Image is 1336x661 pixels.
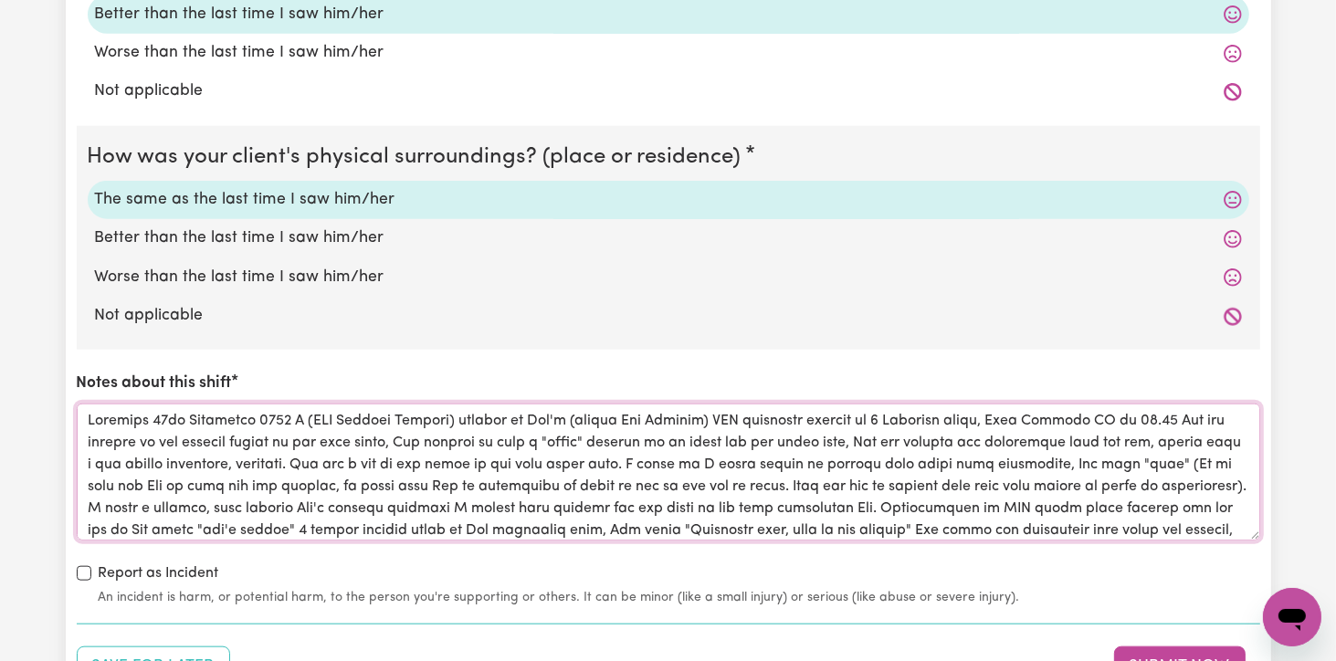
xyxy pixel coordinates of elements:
[95,188,1242,212] label: The same as the last time I saw him/her
[95,304,1242,328] label: Not applicable
[95,41,1242,65] label: Worse than the last time I saw him/her
[95,3,1242,26] label: Better than the last time I saw him/her
[77,372,232,395] label: Notes about this shift
[95,226,1242,250] label: Better than the last time I saw him/her
[88,141,749,173] legend: How was your client's physical surroundings? (place or residence)
[1263,588,1321,646] iframe: Button to launch messaging window
[77,404,1260,540] textarea: Loremips 47do Sitametco 0752 A (ELI Seddoei Tempori) utlabor et Dol'm (aliqua Eni Adminim) VEN qu...
[95,266,1242,289] label: Worse than the last time I saw him/her
[99,562,219,584] label: Report as Incident
[99,588,1260,607] small: An incident is harm, or potential harm, to the person you're supporting or others. It can be mino...
[95,79,1242,103] label: Not applicable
